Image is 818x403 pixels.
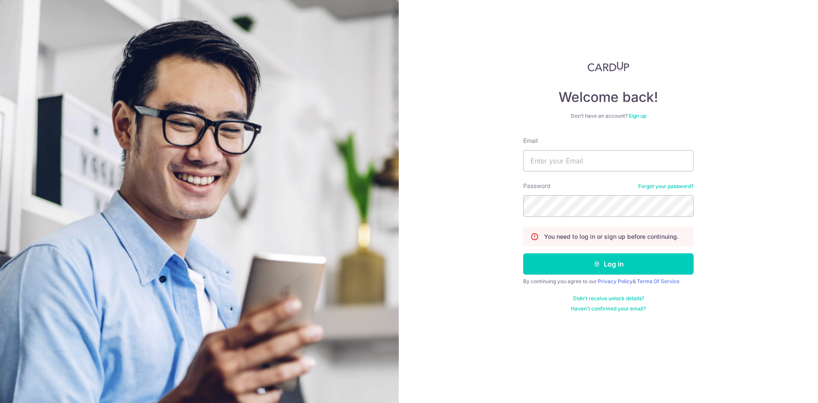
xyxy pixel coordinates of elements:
[628,113,646,119] a: Sign up
[571,305,646,312] a: Haven't confirmed your email?
[544,232,679,241] p: You need to log in or sign up before continuing.
[523,150,694,171] input: Enter your Email
[523,182,550,190] label: Password
[523,278,694,285] div: By continuing you agree to our &
[523,113,694,119] div: Don’t have an account?
[638,183,694,190] a: Forgot your password?
[573,295,644,302] a: Didn't receive unlock details?
[637,278,680,284] a: Terms Of Service
[523,136,538,145] label: Email
[588,61,629,72] img: CardUp Logo
[523,89,694,106] h4: Welcome back!
[523,253,694,275] button: Log in
[598,278,633,284] a: Privacy Policy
